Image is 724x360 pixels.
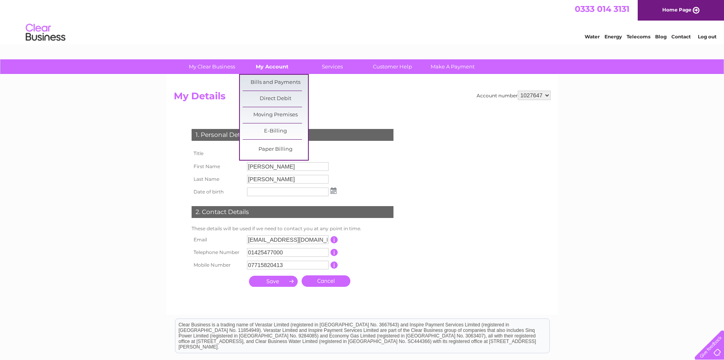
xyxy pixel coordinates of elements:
[585,34,600,40] a: Water
[331,249,338,256] input: Information
[420,59,485,74] a: Make A Payment
[179,59,245,74] a: My Clear Business
[477,91,551,100] div: Account number
[192,129,393,141] div: 1. Personal Details
[575,4,629,14] a: 0333 014 3131
[331,261,338,269] input: Information
[655,34,667,40] a: Blog
[243,75,308,91] a: Bills and Payments
[698,34,716,40] a: Log out
[671,34,691,40] a: Contact
[190,259,245,271] th: Mobile Number
[249,276,298,287] input: Submit
[243,123,308,139] a: E-Billing
[190,224,395,233] td: These details will be used if we need to contact you at any point in time.
[243,91,308,107] a: Direct Debit
[239,59,305,74] a: My Account
[300,59,365,74] a: Services
[331,236,338,243] input: Information
[175,4,549,38] div: Clear Business is a trading name of Verastar Limited (registered in [GEOGRAPHIC_DATA] No. 3667643...
[25,21,66,45] img: logo.png
[192,206,393,218] div: 2. Contact Details
[190,246,245,259] th: Telephone Number
[190,160,245,173] th: First Name
[190,186,245,198] th: Date of birth
[331,188,336,194] img: ...
[604,34,622,40] a: Energy
[190,173,245,186] th: Last Name
[174,91,551,106] h2: My Details
[360,59,425,74] a: Customer Help
[302,275,350,287] a: Cancel
[190,233,245,246] th: Email
[243,142,308,157] a: Paper Billing
[190,147,245,160] th: Title
[243,107,308,123] a: Moving Premises
[627,34,650,40] a: Telecoms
